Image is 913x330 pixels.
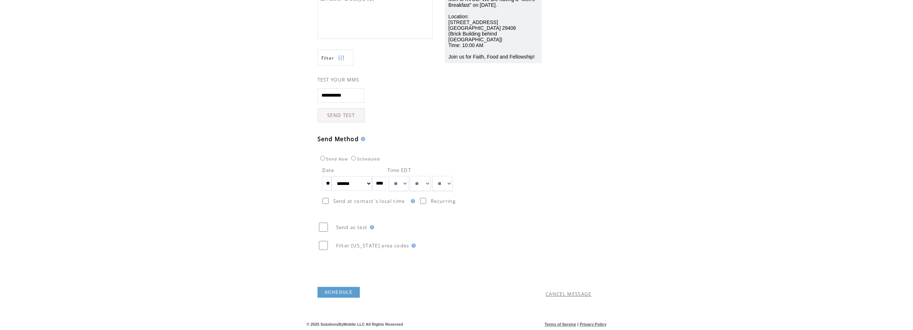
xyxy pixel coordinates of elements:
span: Show filters [321,55,334,61]
label: Send Now [319,157,348,161]
img: help.gif [368,225,374,229]
span: Time EDT [387,167,411,173]
span: © 2025 SolutionsByMobile LLC All Rights Reserved [307,322,403,326]
a: Terms of Service [545,322,576,326]
a: SCHEDULE [317,287,360,298]
a: CANCEL MESSAGE [546,291,592,297]
img: help.gif [409,243,416,248]
span: Send at contact`s local time [333,198,405,204]
a: SEND TEST [317,108,365,122]
span: | [577,322,578,326]
span: Date [322,167,334,173]
span: Filter [US_STATE] area codes [336,242,409,249]
a: Privacy Policy [580,322,607,326]
a: Filter [317,50,353,66]
input: Send Now [320,156,325,161]
span: TEST YOUR MMS [317,76,359,83]
span: Send Method [317,135,359,143]
span: Recurring [431,198,456,204]
input: Scheduled [351,156,356,161]
label: Scheduled [349,157,380,161]
img: help.gif [409,199,415,203]
img: help.gif [359,137,365,141]
span: Send as test [336,224,368,231]
img: filters.png [338,50,344,66]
